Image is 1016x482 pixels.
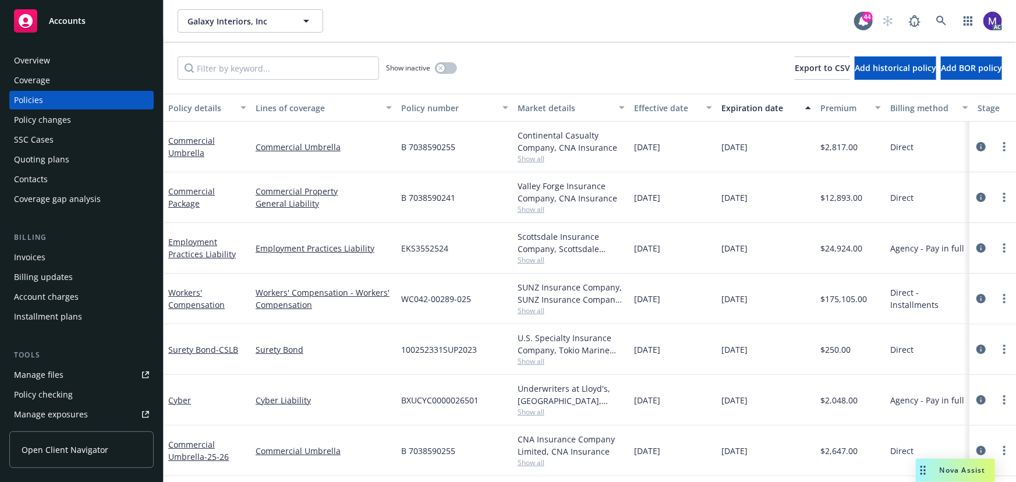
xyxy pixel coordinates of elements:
[251,94,397,122] button: Lines of coverage
[629,94,717,122] button: Effective date
[9,248,154,267] a: Invoices
[890,141,914,153] span: Direct
[256,197,392,210] a: General Liability
[957,9,980,33] a: Switch app
[634,192,660,204] span: [DATE]
[168,186,215,209] a: Commercial Package
[634,102,699,114] div: Effective date
[721,343,748,356] span: [DATE]
[168,287,225,310] a: Workers' Compensation
[890,343,914,356] span: Direct
[886,94,973,122] button: Billing method
[890,286,968,311] span: Direct - Installments
[997,393,1011,407] a: more
[256,343,392,356] a: Surety Bond
[256,141,392,153] a: Commercial Umbrella
[518,382,625,407] div: Underwriters at Lloyd's, [GEOGRAPHIC_DATA], [PERSON_NAME] of London, CRC Group
[518,407,625,417] span: Show all
[903,9,926,33] a: Report a Bug
[997,241,1011,255] a: more
[168,135,215,158] a: Commercial Umbrella
[9,268,154,286] a: Billing updates
[9,170,154,189] a: Contacts
[890,192,914,204] span: Direct
[513,94,629,122] button: Market details
[9,190,154,208] a: Coverage gap analysis
[14,51,50,70] div: Overview
[916,459,930,482] div: Drag to move
[890,242,964,254] span: Agency - Pay in full
[721,141,748,153] span: [DATE]
[401,141,455,153] span: B 7038590255
[634,293,660,305] span: [DATE]
[721,242,748,254] span: [DATE]
[974,241,988,255] a: circleInformation
[795,62,850,73] span: Export to CSV
[9,288,154,306] a: Account charges
[14,268,73,286] div: Billing updates
[168,102,233,114] div: Policy details
[930,9,953,33] a: Search
[401,192,455,204] span: B 7038590241
[518,281,625,306] div: SUNZ Insurance Company, SUNZ Insurance Company, Integrity Risk Insurance
[820,293,867,305] span: $175,105.00
[855,62,936,73] span: Add historical policy
[997,292,1011,306] a: more
[14,111,71,129] div: Policy changes
[518,154,625,164] span: Show all
[795,56,850,80] button: Export to CSV
[820,445,858,457] span: $2,647.00
[820,242,862,254] span: $24,924.00
[634,141,660,153] span: [DATE]
[890,394,964,406] span: Agency - Pay in full
[386,63,430,73] span: Show inactive
[518,306,625,316] span: Show all
[401,394,479,406] span: BXUCYC0000026501
[518,433,625,458] div: CNA Insurance Company Limited, CNA Insurance
[164,94,251,122] button: Policy details
[9,349,154,361] div: Tools
[168,395,191,406] a: Cyber
[178,9,323,33] button: Galaxy Interiors, Inc
[974,444,988,458] a: circleInformation
[204,451,229,462] span: - 25-26
[49,16,86,26] span: Accounts
[401,445,455,457] span: B 7038590255
[401,242,448,254] span: EKS3552524
[397,94,513,122] button: Policy number
[876,9,900,33] a: Start snowing
[168,439,229,462] a: Commercial Umbrella
[634,343,660,356] span: [DATE]
[518,204,625,214] span: Show all
[14,190,101,208] div: Coverage gap analysis
[401,343,477,356] span: 100252331SUP2023
[9,130,154,149] a: SSC Cases
[187,15,288,27] span: Galaxy Interiors, Inc
[14,71,50,90] div: Coverage
[401,102,495,114] div: Policy number
[9,307,154,326] a: Installment plans
[168,236,236,260] a: Employment Practices Liability
[997,342,1011,356] a: more
[14,170,48,189] div: Contacts
[890,445,914,457] span: Direct
[634,445,660,457] span: [DATE]
[997,444,1011,458] a: more
[816,94,886,122] button: Premium
[14,248,45,267] div: Invoices
[974,292,988,306] a: circleInformation
[941,62,1002,73] span: Add BOR policy
[9,71,154,90] a: Coverage
[721,445,748,457] span: [DATE]
[14,150,69,169] div: Quoting plans
[256,286,392,311] a: Workers' Compensation - Workers' Compensation
[974,342,988,356] a: circleInformation
[983,12,1002,30] img: photo
[9,91,154,109] a: Policies
[14,91,43,109] div: Policies
[256,185,392,197] a: Commercial Property
[518,102,612,114] div: Market details
[974,393,988,407] a: circleInformation
[9,51,154,70] a: Overview
[256,102,379,114] div: Lines of coverage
